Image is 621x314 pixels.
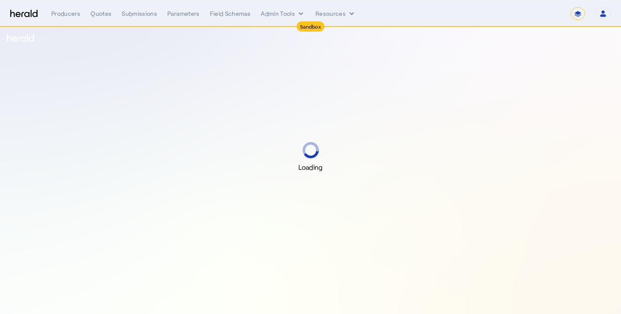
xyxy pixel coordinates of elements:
div: Submissions [122,9,157,18]
div: Sandbox [297,21,324,32]
div: Quotes [90,9,111,18]
button: internal dropdown menu [261,9,305,18]
button: Resources dropdown menu [315,9,356,18]
img: Herald Logo [10,10,38,18]
div: Field Schemas [210,9,251,18]
div: Parameters [167,9,200,18]
div: Producers [51,9,80,18]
